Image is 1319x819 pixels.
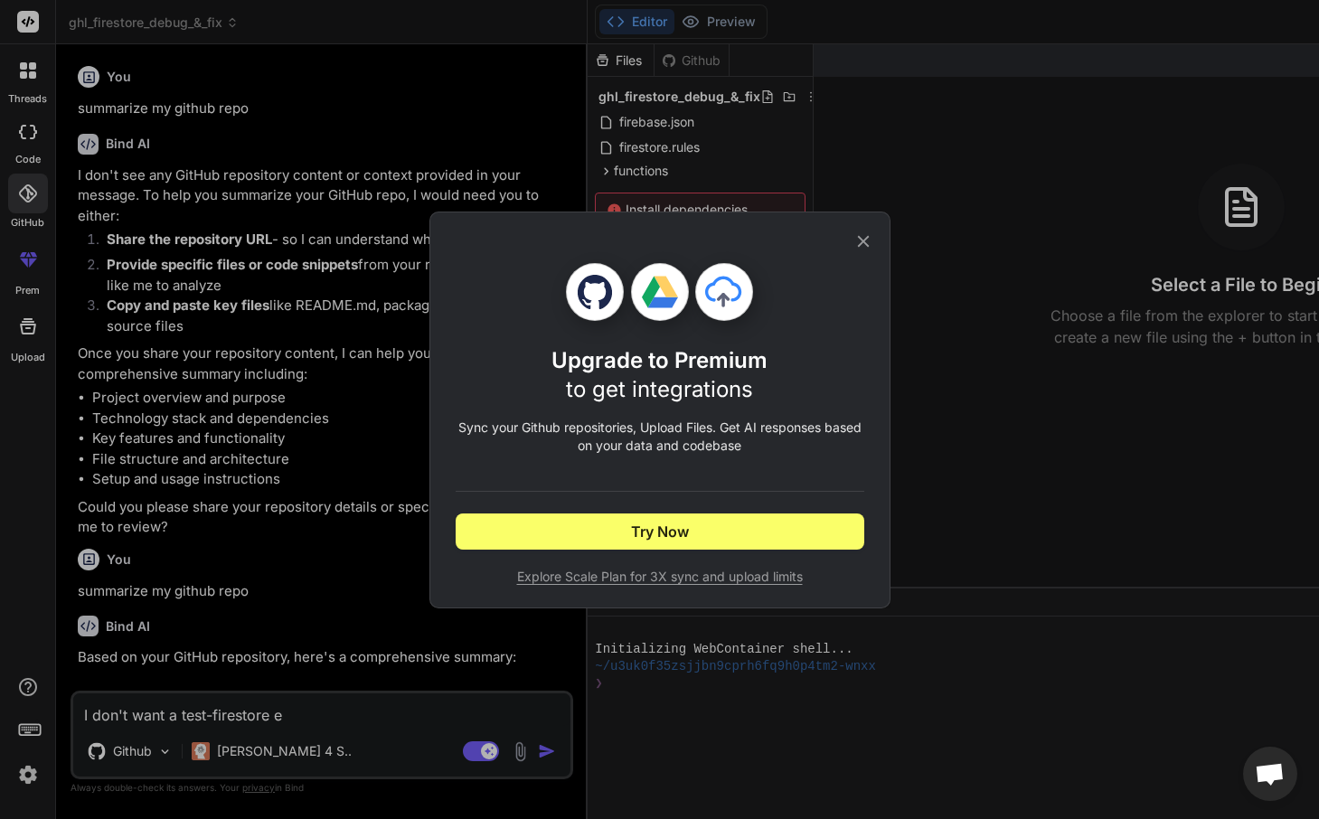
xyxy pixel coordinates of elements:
span: to get integrations [566,376,753,402]
span: Explore Scale Plan for 3X sync and upload limits [456,568,864,586]
a: Open chat [1243,747,1297,801]
button: Try Now [456,513,864,550]
span: Try Now [631,521,689,542]
p: Sync your Github repositories, Upload Files. Get AI responses based on your data and codebase [456,419,864,455]
h1: Upgrade to Premium [551,346,768,404]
